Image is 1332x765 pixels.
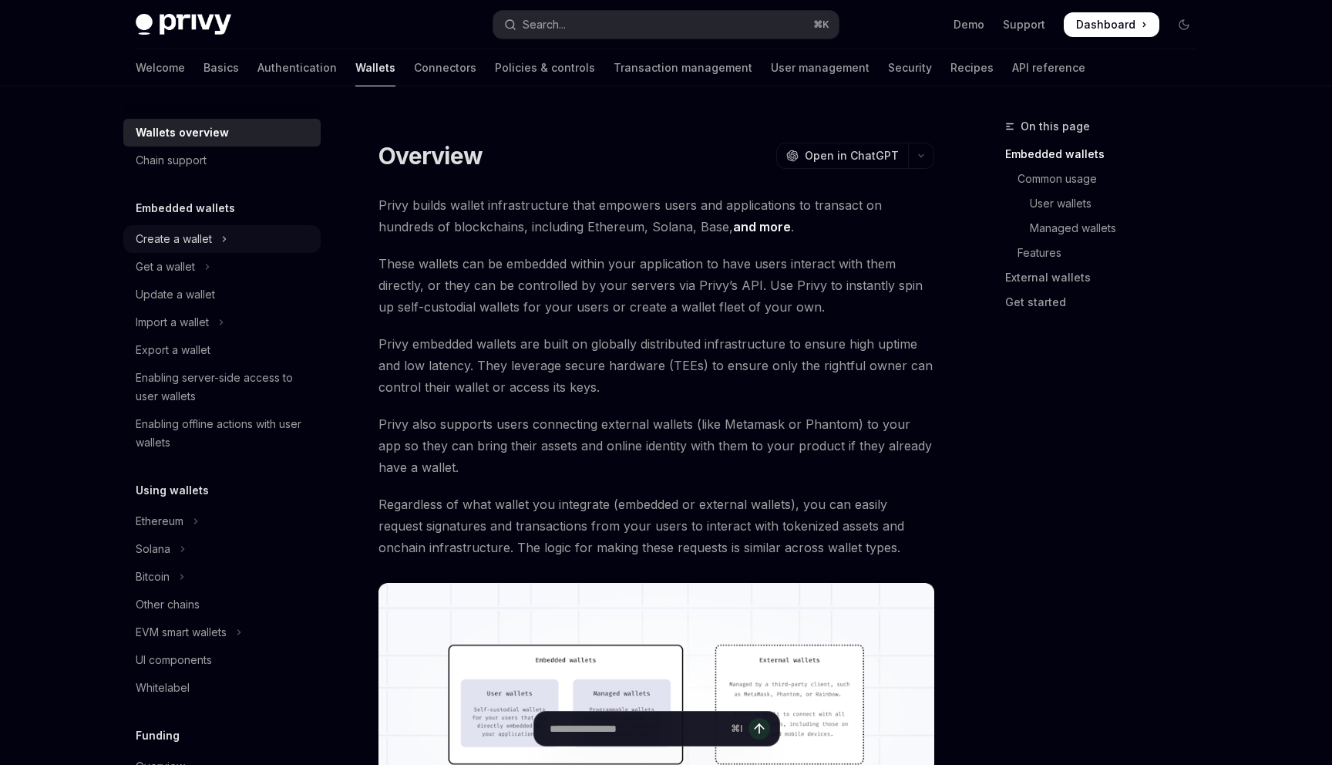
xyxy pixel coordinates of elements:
a: Features [1005,241,1209,265]
div: Wallets overview [136,123,229,142]
div: Update a wallet [136,285,215,304]
div: UI components [136,651,212,669]
div: Whitelabel [136,679,190,697]
a: Export a wallet [123,336,321,364]
span: Privy embedded wallets are built on globally distributed infrastructure to ensure high uptime and... [378,333,934,398]
div: Create a wallet [136,230,212,248]
a: Basics [203,49,239,86]
a: API reference [1012,49,1085,86]
a: Security [888,49,932,86]
a: Welcome [136,49,185,86]
div: Enabling offline actions with user wallets [136,415,311,452]
a: Embedded wallets [1005,142,1209,167]
a: Whitelabel [123,674,321,702]
a: Support [1003,17,1045,32]
a: Update a wallet [123,281,321,308]
span: Dashboard [1076,17,1135,32]
button: Send message [748,718,770,740]
span: ⌘ K [813,19,829,31]
a: Demo [954,17,984,32]
a: Connectors [414,49,476,86]
a: Chain support [123,147,321,174]
a: Wallets overview [123,119,321,147]
div: Get a wallet [136,258,195,276]
a: Recipes [950,49,994,86]
button: Toggle Ethereum section [123,507,321,535]
div: Ethereum [136,512,183,531]
span: Regardless of what wallet you integrate (embedded or external wallets), you can easily request si... [378,494,934,558]
button: Toggle Import a wallet section [123,308,321,336]
a: Enabling server-side access to user wallets [123,364,321,410]
span: These wallets can be embedded within your application to have users interact with them directly, ... [378,253,934,318]
a: and more [733,219,791,235]
div: EVM smart wallets [136,623,227,642]
div: Search... [523,15,566,34]
div: Chain support [136,151,207,170]
div: Solana [136,540,170,558]
h5: Embedded wallets [136,199,235,217]
div: Import a wallet [136,313,209,332]
button: Toggle dark mode [1172,12,1196,37]
div: Export a wallet [136,341,210,359]
a: User management [771,49,869,86]
h1: Overview [378,142,483,170]
a: Transaction management [614,49,752,86]
a: Other chains [123,591,321,618]
a: User wallets [1005,191,1209,216]
button: Open search [493,11,839,39]
span: On this page [1021,117,1090,136]
div: Bitcoin [136,568,170,586]
button: Toggle Bitcoin section [123,563,321,591]
button: Toggle EVM smart wallets section [123,618,321,646]
input: Ask a question... [550,712,725,746]
button: Open in ChatGPT [776,143,908,169]
a: Wallets [355,49,395,86]
button: Toggle Get a wallet section [123,253,321,281]
a: UI components [123,646,321,674]
a: Dashboard [1064,12,1159,37]
h5: Funding [136,726,180,745]
button: Toggle Solana section [123,535,321,563]
span: Privy also supports users connecting external wallets (like Metamask or Phantom) to your app so t... [378,413,934,478]
a: External wallets [1005,265,1209,290]
a: Policies & controls [495,49,595,86]
a: Managed wallets [1005,216,1209,241]
a: Enabling offline actions with user wallets [123,410,321,457]
div: Other chains [136,595,200,614]
img: dark logo [136,14,231,35]
a: Authentication [257,49,337,86]
a: Get started [1005,290,1209,315]
span: Open in ChatGPT [805,148,899,163]
a: Common usage [1005,167,1209,191]
span: Privy builds wallet infrastructure that empowers users and applications to transact on hundreds o... [378,194,934,238]
h5: Using wallets [136,481,209,500]
button: Toggle Create a wallet section [123,225,321,253]
div: Enabling server-side access to user wallets [136,369,311,406]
